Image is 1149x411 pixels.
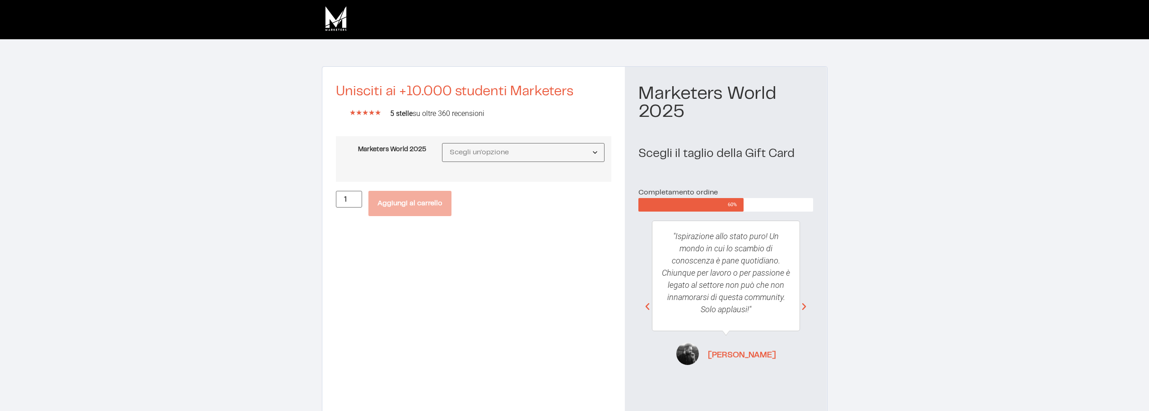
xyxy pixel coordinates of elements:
[638,85,813,121] h1: Marketers World 2025
[661,230,791,315] p: "Ispirazione allo stato puro! Un mondo in cui lo scambio di conoscenza è pane quotidiano. Chiunqu...
[707,350,776,362] span: [PERSON_NAME]
[368,107,375,118] i: ★
[336,85,612,98] h2: Unisciti ai +10.000 studenti Marketers
[638,148,813,160] h2: Scegli il taglio della Gift Card
[800,302,809,311] div: Next slide
[336,191,362,208] input: Quantità prodotto
[356,107,362,118] i: ★
[643,212,809,402] div: 1 / 4
[351,146,426,152] label: Marketers World 2025
[676,343,698,365] img: Antonio Leone
[390,110,612,117] h2: su oltre 360 recensioni
[362,107,368,118] i: ★
[368,191,451,216] button: Aggiungi al carrello
[390,109,413,118] b: 5 stelle
[643,302,652,311] div: Previous slide
[375,107,381,118] i: ★
[349,107,381,118] div: 5/5
[349,107,356,118] i: ★
[728,198,744,212] span: 60%
[638,189,718,196] span: Completamento ordine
